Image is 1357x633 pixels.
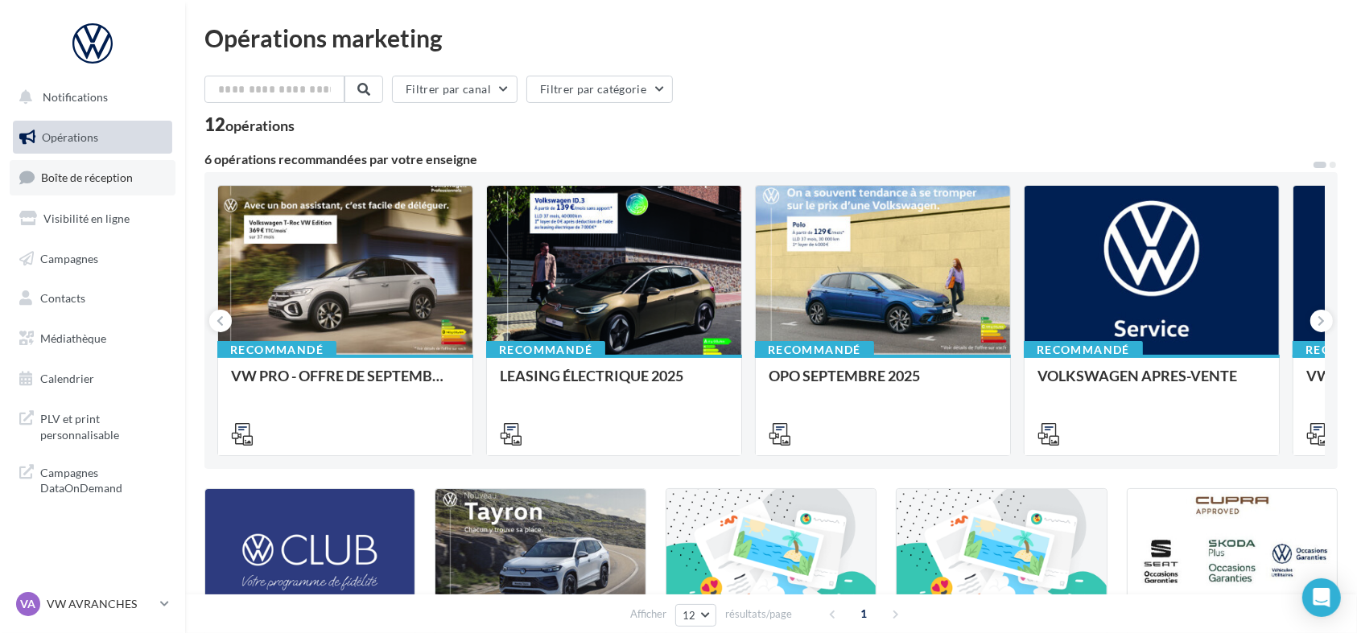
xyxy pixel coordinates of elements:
[204,116,295,134] div: 12
[43,90,108,104] span: Notifications
[40,372,94,385] span: Calendrier
[852,601,877,627] span: 1
[1302,578,1341,617] div: Open Intercom Messenger
[1037,368,1266,400] div: VOLKSWAGEN APRES-VENTE
[10,80,169,114] button: Notifications
[10,160,175,195] a: Boîte de réception
[225,118,295,133] div: opérations
[231,368,460,400] div: VW PRO - OFFRE DE SEPTEMBRE 25
[217,341,336,359] div: Recommandé
[10,282,175,315] a: Contacts
[486,341,605,359] div: Recommandé
[1024,341,1143,359] div: Recommandé
[10,242,175,276] a: Campagnes
[10,455,175,503] a: Campagnes DataOnDemand
[40,291,85,305] span: Contacts
[43,212,130,225] span: Visibilité en ligne
[755,341,874,359] div: Recommandé
[10,401,175,449] a: PLV et print personnalisable
[526,76,673,103] button: Filtrer par catégorie
[675,604,716,627] button: 12
[204,153,1312,166] div: 6 opérations recommandées par votre enseigne
[40,251,98,265] span: Campagnes
[40,408,166,442] span: PLV et print personnalisable
[42,130,98,144] span: Opérations
[10,121,175,154] a: Opérations
[630,606,666,622] span: Afficher
[13,589,172,619] a: VA VW AVRANCHES
[683,609,696,622] span: 12
[10,322,175,356] a: Médiathèque
[725,606,792,622] span: résultats/page
[21,596,36,612] span: VA
[40,462,166,496] span: Campagnes DataOnDemand
[10,202,175,236] a: Visibilité en ligne
[500,368,728,400] div: LEASING ÉLECTRIQUE 2025
[204,26,1338,50] div: Opérations marketing
[47,596,154,612] p: VW AVRANCHES
[41,171,133,184] span: Boîte de réception
[40,331,106,345] span: Médiathèque
[392,76,518,103] button: Filtrer par canal
[769,368,997,400] div: OPO SEPTEMBRE 2025
[10,362,175,396] a: Calendrier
